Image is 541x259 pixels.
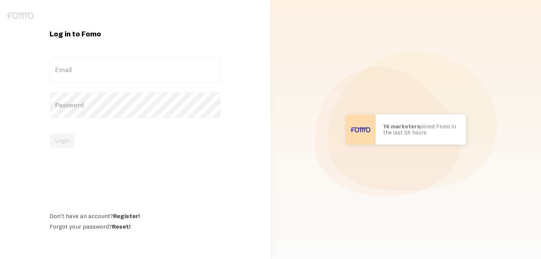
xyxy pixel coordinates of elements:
[50,92,221,118] label: Password
[50,212,221,220] div: Don't have an account?
[113,212,140,220] a: Register!
[50,57,221,83] label: Email
[50,223,221,230] div: Forgot your password?
[7,12,34,19] img: fomo-logo-gray-b99e0e8ada9f9040e2984d0d95b3b12da0074ffd48d1e5cb62ac37fc77b0b268.svg
[50,29,221,39] h1: Log in to Fomo
[112,223,130,230] a: Reset!
[383,123,458,136] p: joined Fomo in the last 24 hours
[383,123,420,130] b: 16 marketers
[346,114,376,145] img: User avatar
